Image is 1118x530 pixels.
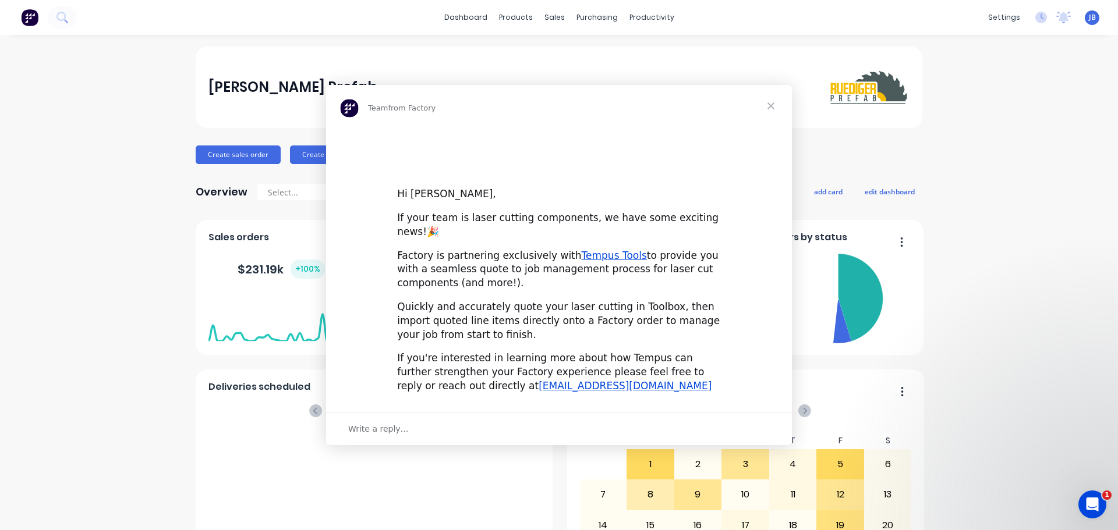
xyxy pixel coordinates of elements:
span: Team [368,104,388,112]
div: Hi [PERSON_NAME], [397,187,721,201]
div: If you're interested in learning more about how Tempus can further strengthen your Factory experi... [397,351,721,393]
span: Write a reply… [348,421,409,436]
div: Factory is partnering exclusively with to provide you with a seamless quote to job management pro... [397,249,721,290]
span: from Factory [388,104,436,112]
div: Open conversation and reply [326,412,792,445]
div: If your team is laser cutting components, we have some exciting news!🎉 [397,211,721,239]
img: Profile image for Team [340,99,359,118]
div: Quickly and accurately quote your laser cutting in Toolbox, then import quoted line items directl... [397,300,721,342]
span: Close [750,85,792,127]
a: [EMAIL_ADDRESS][DOMAIN_NAME] [539,380,712,392]
a: Tempus Tools [582,250,647,261]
